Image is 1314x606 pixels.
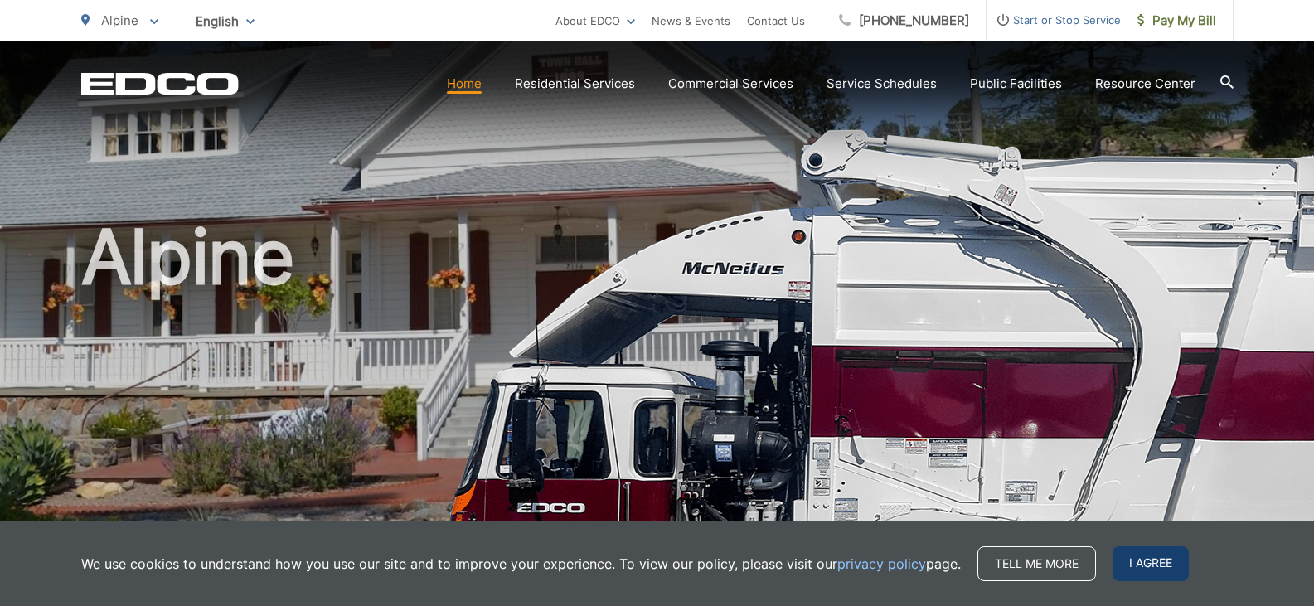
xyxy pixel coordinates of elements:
[183,7,267,36] span: English
[515,74,635,94] a: Residential Services
[1137,11,1216,31] span: Pay My Bill
[977,546,1096,581] a: Tell me more
[668,74,793,94] a: Commercial Services
[81,554,961,574] p: We use cookies to understand how you use our site and to improve your experience. To view our pol...
[747,11,805,31] a: Contact Us
[555,11,635,31] a: About EDCO
[837,554,926,574] a: privacy policy
[827,74,937,94] a: Service Schedules
[970,74,1062,94] a: Public Facilities
[447,74,482,94] a: Home
[1113,546,1189,581] span: I agree
[1095,74,1195,94] a: Resource Center
[101,12,138,28] span: Alpine
[81,72,239,95] a: EDCD logo. Return to the homepage.
[652,11,730,31] a: News & Events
